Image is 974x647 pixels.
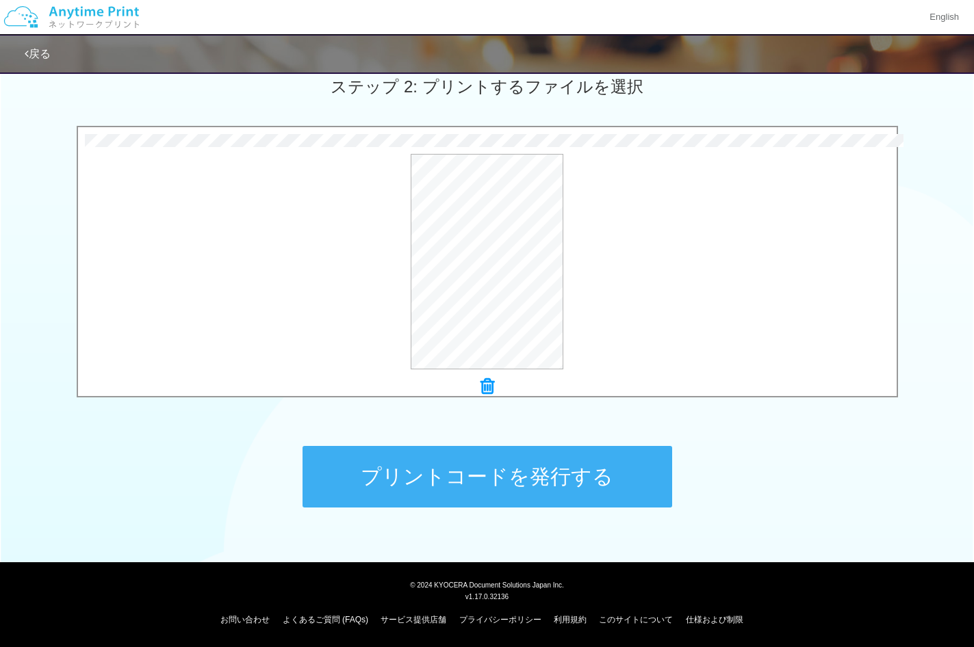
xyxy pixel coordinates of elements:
span: ステップ 2: プリントするファイルを選択 [331,77,643,96]
a: 利用規約 [554,615,587,624]
a: このサイトについて [599,615,673,624]
a: よくあるご質問 (FAQs) [283,615,368,624]
a: プライバシーポリシー [459,615,541,624]
a: 仕様および制限 [686,615,743,624]
span: © 2024 KYOCERA Document Solutions Japan Inc. [410,580,564,589]
a: お問い合わせ [220,615,270,624]
button: プリントコードを発行する [303,446,672,507]
span: v1.17.0.32136 [465,592,509,600]
a: 戻る [25,48,51,60]
a: サービス提供店舗 [381,615,446,624]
